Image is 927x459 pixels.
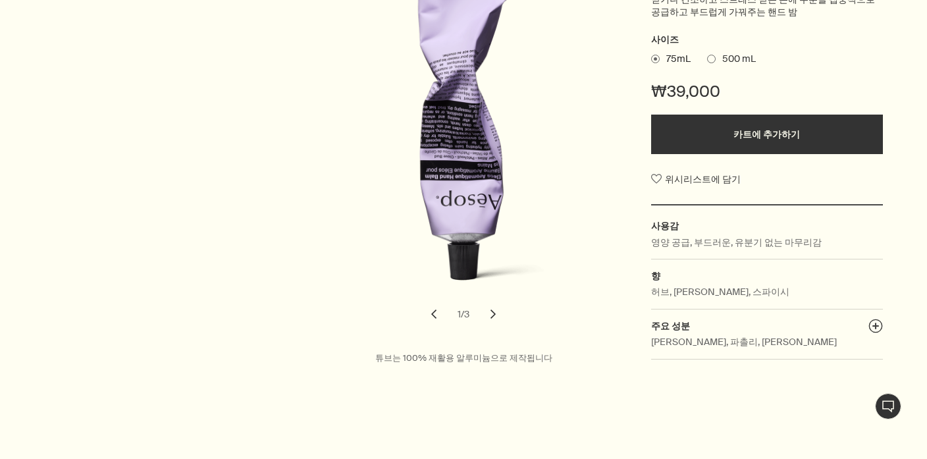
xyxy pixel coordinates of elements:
[875,393,901,419] button: 1:1 채팅 상담
[479,300,508,329] button: next slide
[651,335,837,349] p: [PERSON_NAME], 파촐리, [PERSON_NAME]
[651,167,741,191] button: 위시리스트에 담기
[651,284,789,299] p: 허브, [PERSON_NAME], 스파이시
[868,319,883,337] button: 주요 성분
[419,300,448,329] button: previous slide
[651,320,690,332] span: 주요 성분
[375,352,552,364] span: 튜브는 100% 재활용 알루미늄으로 제작됩니다
[660,53,691,66] span: 75mL
[651,32,883,48] h2: 사이즈
[716,53,756,66] span: 500 mL
[651,81,720,102] span: ₩39,000
[651,219,883,233] h2: 사용감
[651,269,883,283] h2: 향
[651,235,822,250] p: 영양 공급, 부드러운, 유분기 없는 마무리감
[651,115,883,154] button: 카트에 추가하기 - ₩39,000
